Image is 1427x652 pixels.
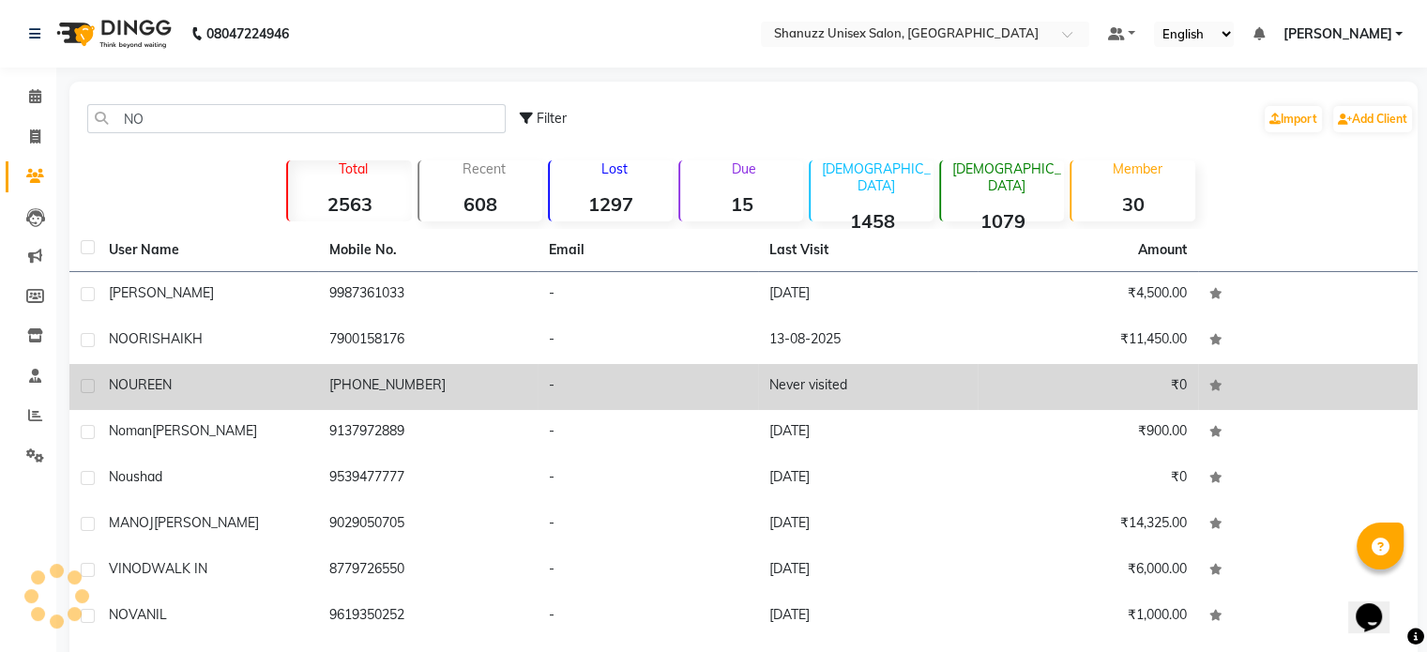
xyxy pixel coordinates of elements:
p: [DEMOGRAPHIC_DATA] [818,160,934,194]
td: - [538,456,758,502]
th: Mobile No. [318,229,539,272]
span: VINOD [109,560,151,577]
td: ₹0 [978,456,1198,502]
td: ₹1,000.00 [978,594,1198,640]
td: [PHONE_NUMBER] [318,364,539,410]
span: SHAIKH [152,330,203,347]
span: NOVANIL [109,606,167,623]
td: 9539477777 [318,456,539,502]
td: ₹11,450.00 [978,318,1198,364]
strong: 1297 [550,192,673,216]
span: Noman [109,422,152,439]
td: - [538,318,758,364]
iframe: chat widget [1348,577,1408,633]
td: ₹14,325.00 [978,502,1198,548]
p: Total [296,160,411,177]
td: 9029050705 [318,502,539,548]
span: [PERSON_NAME] [109,284,214,301]
span: [PERSON_NAME] [1283,24,1391,44]
strong: 1079 [941,209,1064,233]
strong: 1458 [811,209,934,233]
p: Recent [427,160,542,177]
th: User Name [98,229,318,272]
td: - [538,364,758,410]
span: Noushad [109,468,162,485]
th: Email [538,229,758,272]
p: Due [684,160,803,177]
td: [DATE] [758,594,979,640]
b: 08047224946 [206,8,289,60]
span: [PERSON_NAME] [154,514,259,531]
td: [DATE] [758,410,979,456]
td: - [538,410,758,456]
p: Lost [557,160,673,177]
strong: 15 [680,192,803,216]
th: Amount [1127,229,1198,271]
td: [DATE] [758,502,979,548]
a: Add Client [1333,106,1412,132]
a: Import [1265,106,1322,132]
td: - [538,502,758,548]
td: - [538,548,758,594]
span: WALK IN [151,560,207,577]
td: 9987361033 [318,272,539,318]
td: 13-08-2025 [758,318,979,364]
input: Search by Name/Mobile/Email/Code [87,104,506,133]
td: ₹900.00 [978,410,1198,456]
td: 7900158176 [318,318,539,364]
td: 8779726550 [318,548,539,594]
td: - [538,594,758,640]
span: MANOJ [109,514,154,531]
img: logo [48,8,176,60]
td: Never visited [758,364,979,410]
td: [DATE] [758,548,979,594]
td: ₹0 [978,364,1198,410]
th: Last Visit [758,229,979,272]
td: ₹6,000.00 [978,548,1198,594]
strong: 608 [419,192,542,216]
span: Filter [537,110,567,127]
td: 9137972889 [318,410,539,456]
p: Member [1079,160,1194,177]
strong: 30 [1071,192,1194,216]
strong: 2563 [288,192,411,216]
span: [PERSON_NAME] [152,422,257,439]
td: [DATE] [758,456,979,502]
td: ₹4,500.00 [978,272,1198,318]
span: NOUREEN [109,376,172,393]
td: 9619350252 [318,594,539,640]
p: [DEMOGRAPHIC_DATA] [949,160,1064,194]
td: [DATE] [758,272,979,318]
td: - [538,272,758,318]
span: NOORI [109,330,152,347]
